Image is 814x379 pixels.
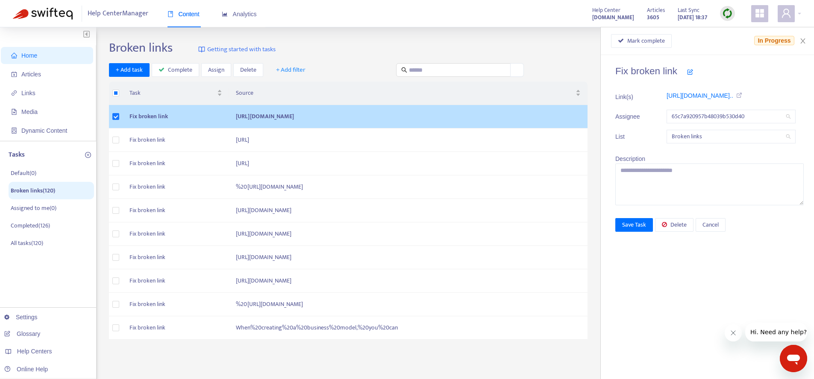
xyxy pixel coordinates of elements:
[672,110,790,123] span: 65c7a920957b48039b530d40
[233,63,263,77] button: Delete
[123,199,229,222] td: Fix broken link
[11,221,50,230] p: Completed ( 126 )
[615,65,804,77] h4: Fix broken link
[240,65,256,75] span: Delete
[647,6,665,15] span: Articles
[198,40,276,59] a: Getting started with tasks
[11,52,17,58] span: home
[207,45,276,55] span: Getting started with tasks
[13,8,73,20] img: Swifteq
[11,239,43,248] p: All tasks ( 120 )
[754,36,794,45] span: In Progress
[123,175,229,199] td: Fix broken link
[745,323,807,341] iframe: Message from company
[678,6,699,15] span: Last Sync
[129,88,215,98] span: Task
[208,65,224,75] span: Assign
[696,218,726,232] button: Cancel
[797,37,809,45] button: Close
[109,40,173,55] h2: Broken links
[123,82,229,105] th: Task
[592,6,620,15] span: Help Center
[780,345,807,372] iframe: Button to launch messaging window
[123,128,229,152] td: Fix broken link
[670,220,687,230] span: Delete
[702,220,719,230] span: Cancel
[229,293,588,316] td: %20[URL][DOMAIN_NAME]
[11,109,17,115] span: file-image
[229,222,588,246] td: [URL][DOMAIN_NAME]
[88,6,148,22] span: Help Center Manager
[123,152,229,175] td: Fix broken link
[11,169,36,178] p: Default ( 0 )
[21,127,67,134] span: Dynamic Content
[229,105,588,128] td: [URL][DOMAIN_NAME]
[615,112,645,121] span: Assignee
[21,90,35,96] span: Links
[21,108,38,115] span: Media
[270,63,312,77] button: + Add filter
[627,36,665,46] span: Mark complete
[401,67,407,73] span: search
[11,186,55,195] p: Broken links ( 120 )
[755,8,765,18] span: appstore
[168,11,200,17] span: Content
[116,65,143,75] span: + Add task
[17,348,52,355] span: Help Centers
[725,324,742,341] iframe: Close message
[21,52,37,59] span: Home
[592,12,634,22] a: [DOMAIN_NAME]
[229,316,588,340] td: When%20creating%20a%20business%20model,%20you%20can
[85,152,91,158] span: plus-circle
[123,316,229,340] td: Fix broken link
[201,63,231,77] button: Assign
[4,314,38,321] a: Settings
[109,63,150,77] button: + Add task
[786,134,791,139] span: search
[615,92,645,102] span: Link(s)
[622,220,646,230] span: Save Task
[615,132,645,141] span: List
[667,92,733,99] a: [URL][DOMAIN_NAME]..
[11,71,17,77] span: account-book
[152,63,199,77] button: Complete
[4,330,40,337] a: Glossary
[123,269,229,293] td: Fix broken link
[222,11,228,17] span: area-chart
[786,114,791,119] span: search
[198,46,205,53] img: image-link
[276,65,306,75] span: + Add filter
[611,34,672,48] button: Mark complete
[123,105,229,128] td: Fix broken link
[123,293,229,316] td: Fix broken link
[592,13,634,22] strong: [DOMAIN_NAME]
[236,88,574,98] span: Source
[123,222,229,246] td: Fix broken link
[678,13,707,22] strong: [DATE] 18:37
[655,218,694,232] button: Delete
[615,218,653,232] button: Save Task
[4,366,48,373] a: Online Help
[11,128,17,134] span: container
[229,199,588,222] td: [URL][DOMAIN_NAME]
[229,269,588,293] td: [URL][DOMAIN_NAME]
[168,65,192,75] span: Complete
[222,11,257,17] span: Analytics
[781,8,791,18] span: user
[229,246,588,269] td: [URL][DOMAIN_NAME]
[9,150,25,160] p: Tasks
[11,90,17,96] span: link
[615,155,645,162] span: Description
[672,130,790,143] span: Broken links
[647,13,659,22] strong: 3605
[168,11,173,17] span: book
[229,128,588,152] td: [URL]
[229,82,588,105] th: Source
[722,8,733,19] img: sync.dc5367851b00ba804db3.png
[21,71,41,78] span: Articles
[229,175,588,199] td: %20[URL][DOMAIN_NAME]
[11,204,56,213] p: Assigned to me ( 0 )
[799,38,806,44] span: close
[229,152,588,175] td: [URL]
